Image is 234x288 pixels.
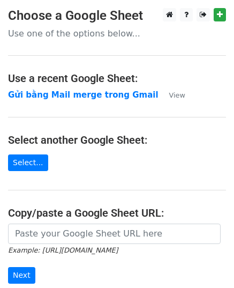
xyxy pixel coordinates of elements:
[8,8,226,24] h3: Choose a Google Sheet
[8,224,221,244] input: Paste your Google Sheet URL here
[8,246,118,254] small: Example: [URL][DOMAIN_NAME]
[8,206,226,219] h4: Copy/paste a Google Sheet URL:
[8,154,48,171] a: Select...
[8,267,35,284] input: Next
[169,91,185,99] small: View
[8,90,158,100] a: Gửi bằng Mail merge trong Gmail
[8,134,226,146] h4: Select another Google Sheet:
[8,72,226,85] h4: Use a recent Google Sheet:
[8,28,226,39] p: Use one of the options below...
[158,90,185,100] a: View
